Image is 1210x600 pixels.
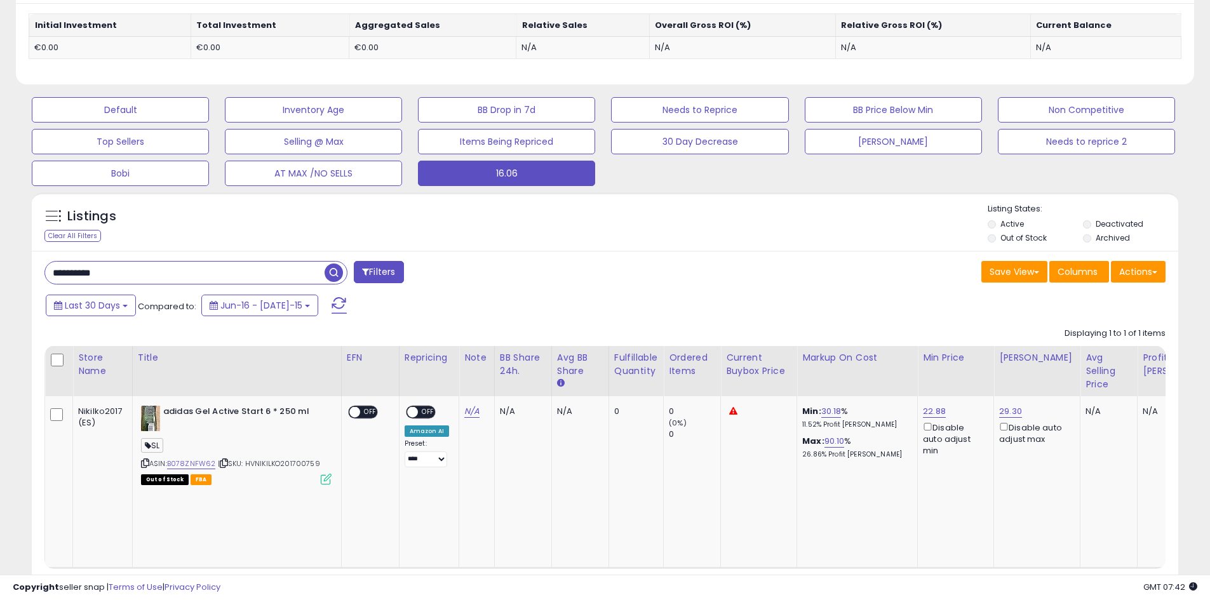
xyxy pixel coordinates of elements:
div: Title [138,351,336,364]
button: [PERSON_NAME] [805,129,982,154]
div: N/A [1086,406,1127,417]
div: [PERSON_NAME] [999,351,1075,364]
td: €0.00 [349,36,516,59]
div: Disable auto adjust min [923,420,984,457]
label: Archived [1096,232,1130,243]
th: Overall Gross ROI (%) [649,14,835,37]
span: SL [141,438,163,453]
div: N/A [557,406,599,417]
button: BB Drop in 7d [418,97,595,123]
span: OFF [360,406,380,417]
a: 30.18 [821,405,842,418]
th: Relative Sales [516,14,649,37]
div: Disable auto adjust max [999,420,1070,445]
div: 0 [669,429,720,440]
button: Items Being Repriced [418,129,595,154]
span: All listings that are currently out of stock and unavailable for purchase on Amazon [141,474,189,485]
td: N/A [1030,36,1181,59]
h5: Listings [67,208,116,225]
td: €0.00 [29,36,191,59]
div: % [802,406,908,429]
div: Min Price [923,351,988,364]
button: Columns [1049,261,1109,283]
td: N/A [649,36,835,59]
div: % [802,436,908,459]
div: Repricing [405,351,454,364]
span: OFF [418,406,438,417]
label: Out of Stock [1000,232,1047,243]
th: Initial Investment [29,14,191,37]
strong: Copyright [13,581,59,593]
div: N/A [500,406,542,417]
a: 22.88 [923,405,946,418]
td: N/A [516,36,649,59]
a: B078ZNFW62 [167,458,216,469]
button: Selling @ Max [225,129,402,154]
p: 26.86% Profit [PERSON_NAME] [802,450,908,459]
label: Active [1000,218,1024,229]
div: Fulfillable Quantity [614,351,658,378]
div: Amazon AI [405,425,449,437]
b: Max: [802,435,824,447]
img: 51Gotx9ecTL._SL40_.jpg [141,406,160,431]
a: Terms of Use [109,581,163,593]
b: Min: [802,405,821,417]
a: N/A [464,405,480,418]
button: Filters [354,261,403,283]
p: Listing States: [988,203,1178,215]
td: N/A [835,36,1030,59]
div: Avg Selling Price [1086,351,1132,391]
button: Needs to Reprice [611,97,788,123]
button: 16.06 [418,161,595,186]
td: €0.00 [191,36,349,59]
div: 0 [669,406,720,417]
small: Avg BB Share. [557,378,565,389]
span: Jun-16 - [DATE]-15 [220,299,302,312]
div: Preset: [405,439,449,468]
button: 30 Day Decrease [611,129,788,154]
a: 29.30 [999,405,1022,418]
th: Relative Gross ROI (%) [835,14,1030,37]
div: Avg BB Share [557,351,603,378]
div: Ordered Items [669,351,715,378]
span: 2025-08-15 07:42 GMT [1143,581,1197,593]
button: Actions [1111,261,1166,283]
th: The percentage added to the cost of goods (COGS) that forms the calculator for Min & Max prices. [797,346,918,396]
div: EFN [347,351,394,364]
div: Markup on Cost [802,351,912,364]
div: Displaying 1 to 1 of 1 items [1065,328,1166,340]
button: AT MAX /NO SELLS [225,161,402,186]
span: Columns [1058,265,1098,278]
button: Bobi [32,161,209,186]
button: Last 30 Days [46,295,136,316]
div: Clear All Filters [44,230,101,242]
th: Aggregated Sales [349,14,516,37]
a: Privacy Policy [165,581,220,593]
p: 11.52% Profit [PERSON_NAME] [802,420,908,429]
th: Total Investment [191,14,349,37]
small: (0%) [669,418,687,428]
div: Nikilko2017 (ES) [78,406,123,429]
b: adidas Gel Active Start 6 * 250 ml [163,406,318,421]
label: Deactivated [1096,218,1143,229]
div: Store Name [78,351,127,378]
span: Last 30 Days [65,299,120,312]
button: Default [32,97,209,123]
button: Non Competitive [998,97,1175,123]
div: Current Buybox Price [726,351,791,378]
span: | SKU: HVNIKILKO201700759 [218,458,320,469]
button: Inventory Age [225,97,402,123]
button: Top Sellers [32,129,209,154]
div: ASIN: [141,406,332,484]
th: Current Balance [1030,14,1181,37]
div: Note [464,351,489,364]
div: seller snap | | [13,582,220,594]
button: Save View [981,261,1047,283]
button: BB Price Below Min [805,97,982,123]
button: Needs to reprice 2 [998,129,1175,154]
button: Jun-16 - [DATE]-15 [201,295,318,316]
div: 0 [614,406,654,417]
a: 90.10 [824,435,845,448]
span: Compared to: [138,300,196,312]
div: BB Share 24h. [500,351,546,378]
